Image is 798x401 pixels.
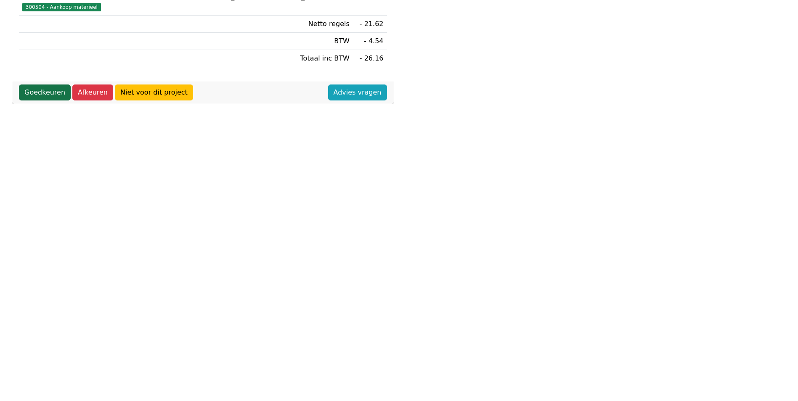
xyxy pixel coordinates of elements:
span: 300504 - Aankoop materieel [22,3,101,11]
td: Netto regels [265,16,353,33]
td: - 26.16 [353,50,387,67]
a: Advies vragen [328,84,387,100]
td: - 21.62 [353,16,387,33]
a: Afkeuren [72,84,113,100]
td: BTW [265,33,353,50]
a: Goedkeuren [19,84,71,100]
a: Niet voor dit project [115,84,193,100]
td: Totaal inc BTW [265,50,353,67]
td: - 4.54 [353,33,387,50]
